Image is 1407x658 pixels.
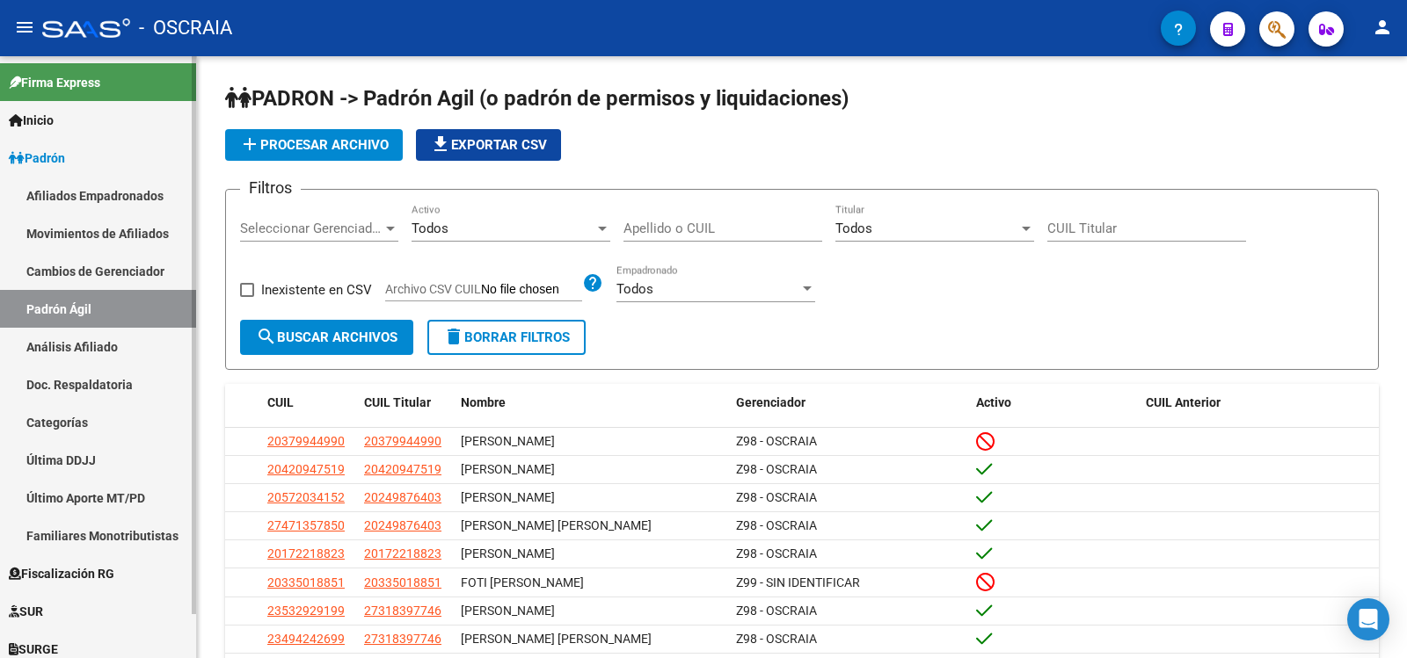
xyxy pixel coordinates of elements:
span: Exportar CSV [430,137,547,153]
mat-icon: person [1372,17,1393,38]
span: Archivo CSV CUIL [385,282,481,296]
span: [PERSON_NAME] [461,546,555,560]
button: Procesar archivo [225,129,403,161]
span: Buscar Archivos [256,329,397,345]
span: [PERSON_NAME] [461,462,555,476]
span: 23494242699 [267,632,345,646]
span: 20420947519 [267,462,345,476]
span: 27471357850 [267,518,345,532]
span: FOTI [PERSON_NAME] [461,575,584,589]
span: 23532929199 [267,604,345,618]
span: Z98 - OSCRAIA [736,518,817,532]
span: Inicio [9,111,54,130]
button: Buscar Archivos [240,320,413,355]
datatable-header-cell: Nombre [454,384,729,422]
input: Archivo CSV CUIL [481,282,582,298]
span: Todos [616,281,653,297]
div: Open Intercom Messenger [1347,598,1389,640]
mat-icon: search [256,326,277,347]
span: 20420947519 [364,462,441,476]
span: [PERSON_NAME] [PERSON_NAME] [461,632,652,646]
datatable-header-cell: CUIL Anterior [1139,384,1379,422]
mat-icon: file_download [430,134,451,155]
button: Borrar Filtros [427,320,586,355]
span: Z98 - OSCRAIA [736,462,817,476]
span: 27318397746 [364,632,441,646]
span: 27318397746 [364,604,441,618]
span: 20249876403 [364,518,441,532]
h3: Filtros [240,176,301,200]
datatable-header-cell: Activo [969,384,1139,422]
span: 20335018851 [267,575,345,589]
datatable-header-cell: CUIL [260,384,357,422]
datatable-header-cell: Gerenciador [729,384,969,422]
span: [PERSON_NAME] [461,490,555,504]
span: 20572034152 [267,490,345,504]
span: 20335018851 [364,575,441,589]
mat-icon: add [239,134,260,155]
span: [PERSON_NAME] [461,604,555,618]
span: Z98 - OSCRAIA [736,604,817,618]
span: Gerenciador [736,395,806,409]
span: Firma Express [9,73,100,92]
span: Todos [835,221,872,236]
span: Borrar Filtros [443,329,570,345]
span: CUIL Titular [364,395,431,409]
span: CUIL [267,395,294,409]
span: SUR [9,602,43,621]
span: CUIL Anterior [1146,395,1221,409]
button: Exportar CSV [416,129,561,161]
span: 20172218823 [364,546,441,560]
span: Seleccionar Gerenciador [240,221,383,236]
span: 20379944990 [267,434,345,448]
span: PADRON -> Padrón Agil (o padrón de permisos y liquidaciones) [225,86,849,111]
span: 20379944990 [364,434,441,448]
span: Z98 - OSCRAIA [736,490,817,504]
span: Procesar archivo [239,137,389,153]
span: Fiscalización RG [9,564,114,583]
span: 20249876403 [364,490,441,504]
span: Nombre [461,395,506,409]
span: [PERSON_NAME] [461,434,555,448]
span: Z98 - OSCRAIA [736,546,817,560]
span: Activo [976,395,1011,409]
span: Padrón [9,148,65,168]
mat-icon: help [582,272,603,293]
mat-icon: delete [443,326,464,347]
span: Z99 - SIN IDENTIFICAR [736,575,860,589]
mat-icon: menu [14,17,35,38]
span: [PERSON_NAME] [PERSON_NAME] [461,518,652,532]
span: Z98 - OSCRAIA [736,632,817,646]
span: Todos [412,221,448,236]
span: - OSCRAIA [139,9,232,47]
span: Inexistente en CSV [261,279,372,300]
span: 20172218823 [267,546,345,560]
datatable-header-cell: CUIL Titular [357,384,454,422]
span: Z98 - OSCRAIA [736,434,817,448]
